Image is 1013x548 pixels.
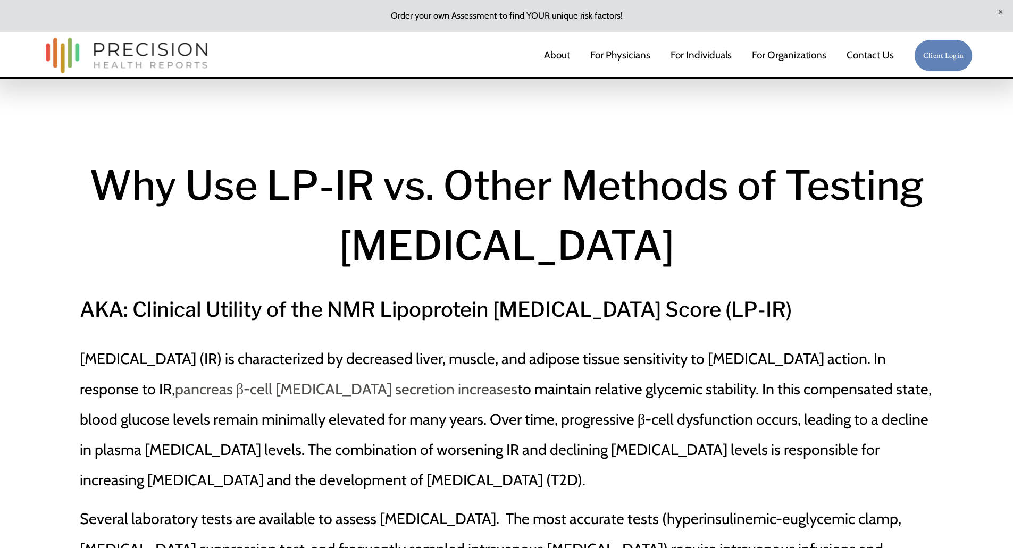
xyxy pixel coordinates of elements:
img: Precision Health Reports [40,33,213,78]
a: folder dropdown [752,45,826,67]
a: Contact Us [847,45,894,67]
h1: Why Use LP-IR vs. Other Methods of Testing [MEDICAL_DATA] [80,156,934,276]
span: For Organizations [752,45,826,65]
a: For Individuals [671,45,732,67]
a: Client Login [914,39,973,72]
a: pancreas β-cell [MEDICAL_DATA] secretion increases [175,380,518,398]
a: For Physicians [590,45,650,67]
a: About [544,45,570,67]
p: [MEDICAL_DATA] (IR) is characterized by decreased liver, muscle, and adipose tissue sensitivity t... [80,343,934,495]
h3: AKA: Clinical Utility of the NMR Lipoprotein [MEDICAL_DATA] Score (LP-IR) [80,293,934,326]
